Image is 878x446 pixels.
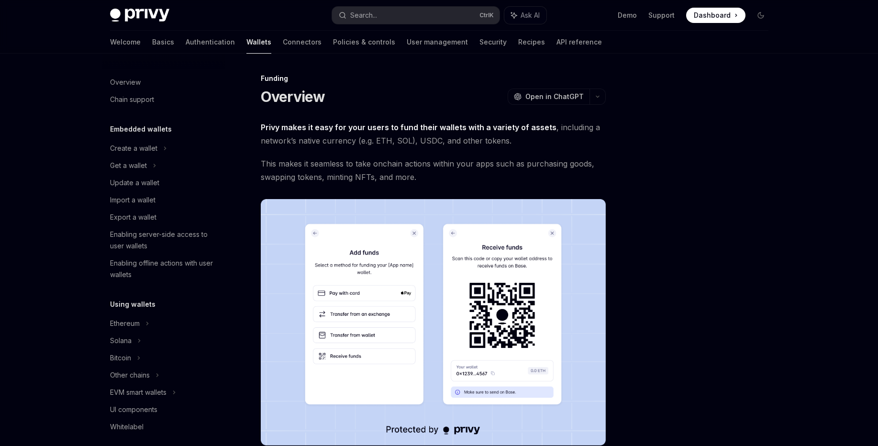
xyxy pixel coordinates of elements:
[407,31,468,54] a: User management
[110,369,150,381] div: Other chains
[110,387,167,398] div: EVM smart wallets
[110,421,144,433] div: Whitelabel
[102,74,225,91] a: Overview
[110,352,131,364] div: Bitcoin
[479,11,494,19] span: Ctrl K
[102,226,225,255] a: Enabling server-side access to user wallets
[110,335,132,346] div: Solana
[110,143,157,154] div: Create a wallet
[261,157,606,184] span: This makes it seamless to take onchain actions within your apps such as purchasing goods, swappin...
[102,91,225,108] a: Chain support
[261,199,606,446] img: images/Funding.png
[332,7,500,24] button: Search...CtrlK
[479,31,507,54] a: Security
[110,212,156,223] div: Export a wallet
[102,418,225,435] a: Whitelabel
[246,31,271,54] a: Wallets
[102,191,225,209] a: Import a wallet
[186,31,235,54] a: Authentication
[102,401,225,418] a: UI components
[261,123,556,132] strong: Privy makes it easy for your users to fund their wallets with a variety of assets
[504,7,546,24] button: Ask AI
[110,404,157,415] div: UI components
[618,11,637,20] a: Demo
[110,299,156,310] h5: Using wallets
[110,123,172,135] h5: Embedded wallets
[110,194,156,206] div: Import a wallet
[261,88,325,105] h1: Overview
[556,31,602,54] a: API reference
[350,10,377,21] div: Search...
[110,9,169,22] img: dark logo
[110,160,147,171] div: Get a wallet
[110,77,141,88] div: Overview
[686,8,745,23] a: Dashboard
[110,31,141,54] a: Welcome
[102,255,225,283] a: Enabling offline actions with user wallets
[102,209,225,226] a: Export a wallet
[110,257,219,280] div: Enabling offline actions with user wallets
[110,94,154,105] div: Chain support
[521,11,540,20] span: Ask AI
[753,8,768,23] button: Toggle dark mode
[261,74,606,83] div: Funding
[333,31,395,54] a: Policies & controls
[110,229,219,252] div: Enabling server-side access to user wallets
[102,174,225,191] a: Update a wallet
[525,92,584,101] span: Open in ChatGPT
[110,318,140,329] div: Ethereum
[508,89,589,105] button: Open in ChatGPT
[648,11,675,20] a: Support
[283,31,322,54] a: Connectors
[518,31,545,54] a: Recipes
[694,11,731,20] span: Dashboard
[152,31,174,54] a: Basics
[110,177,159,189] div: Update a wallet
[261,121,606,147] span: , including a network’s native currency (e.g. ETH, SOL), USDC, and other tokens.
